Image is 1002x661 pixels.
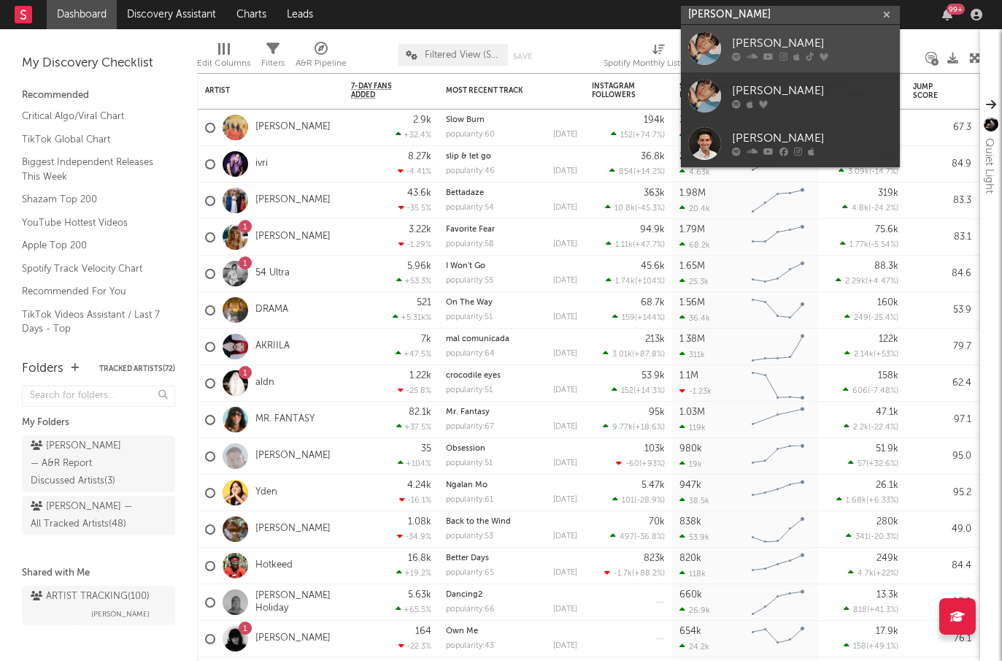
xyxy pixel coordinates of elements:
span: +4.47 % [868,278,896,286]
div: A&R Pipeline [296,55,347,72]
div: popularity: 51 [446,313,493,321]
a: Back to the Wind [446,518,511,526]
div: 19k [679,459,702,469]
div: -34.9 % [397,532,431,541]
div: 36.4k [679,313,710,323]
div: 82.1k [409,408,431,417]
div: popularity: 60 [446,131,495,139]
div: 947k [679,481,701,490]
svg: Chart title [745,329,811,365]
div: mal comunicada [446,335,577,343]
a: Obsession [446,445,485,453]
div: 67.3 [913,119,971,137]
div: Spotify Monthly Listeners [679,82,789,99]
div: Obsession [446,445,577,453]
div: 43.6k [407,188,431,198]
span: -7.48 % [870,387,896,395]
div: Edit Columns [197,37,250,79]
svg: Chart title [745,256,811,292]
span: +14.3 % [636,387,663,395]
span: 3.01k [612,351,632,359]
span: 101 [622,497,634,505]
a: [PERSON_NAME] [255,523,331,535]
div: 1.65M [679,261,705,271]
div: ( ) [848,568,898,578]
svg: Chart title [745,584,811,621]
div: 88.3k [874,261,898,271]
div: ( ) [846,532,898,541]
span: 2.29k [845,278,866,286]
span: 1.77k [849,241,868,249]
div: 45.6k [641,261,665,271]
div: ( ) [612,386,665,395]
div: -16.1 % [399,495,431,505]
div: ( ) [844,313,898,322]
div: Most Recent Track [446,86,555,95]
div: Spotify Monthly Listeners (Spotify Monthly Listeners) [604,37,713,79]
a: Biggest Independent Releases This Week [22,154,161,184]
div: ( ) [836,495,898,505]
div: [DATE] [553,313,577,321]
div: 38.5k [679,496,709,505]
div: 83.1 [913,229,971,246]
span: -36.8 % [636,533,663,541]
a: [PERSON_NAME] [681,25,900,72]
div: 47.1k [876,408,898,417]
a: On The Way [446,299,493,307]
span: +74.7 % [635,131,663,140]
span: +88.2 % [634,570,663,578]
div: 7k [421,335,431,344]
div: popularity: 51 [446,459,493,467]
div: My Folders [22,414,175,432]
span: +14.2 % [636,168,663,176]
div: ( ) [612,495,665,505]
div: 521 [417,298,431,307]
span: -14.7 % [871,168,896,176]
div: ( ) [603,422,665,432]
div: 158k [878,371,898,381]
div: ( ) [842,203,898,213]
div: ( ) [616,459,665,468]
div: 75.6k [875,225,898,234]
div: ( ) [604,568,665,578]
span: 10.8k [614,205,635,213]
span: +104 % [637,278,663,286]
div: 70k [649,517,665,527]
div: 4.24k [407,481,431,490]
div: [DATE] [553,350,577,358]
div: 49.0 [913,521,971,538]
div: ( ) [603,349,665,359]
a: DRAMA [255,304,288,316]
div: Artist [205,86,315,95]
a: Favorite Fear [446,226,495,234]
a: Better Days [446,554,489,562]
div: 122k [879,335,898,344]
div: 53.9k [679,532,709,542]
div: Filters [261,55,285,72]
a: 54 Ultra [255,267,290,280]
a: [PERSON_NAME] [255,231,331,243]
div: -4.41 % [398,167,431,176]
div: [DATE] [553,240,577,248]
div: ( ) [843,386,898,395]
div: crocodile eyes [446,372,577,380]
div: -35.5 % [398,203,431,213]
div: 194k [644,115,665,125]
span: -28.9 % [636,497,663,505]
svg: Chart title [745,292,811,329]
div: 79.7 [913,338,971,356]
div: [DATE] [553,131,577,139]
div: 3.22k [409,225,431,234]
a: Apple Top 200 [22,237,161,253]
div: ( ) [836,276,898,286]
div: [DATE] [553,204,577,212]
div: popularity: 55 [446,277,493,285]
button: 99+ [942,9,952,20]
a: Ngalan Mo [446,481,487,489]
div: 5.96k [407,261,431,271]
div: Jump Score [913,83,949,100]
div: popularity: 58 [446,240,494,248]
a: mal comunicada [446,335,509,343]
div: 83.3 [913,192,971,210]
div: [DATE] [553,532,577,540]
